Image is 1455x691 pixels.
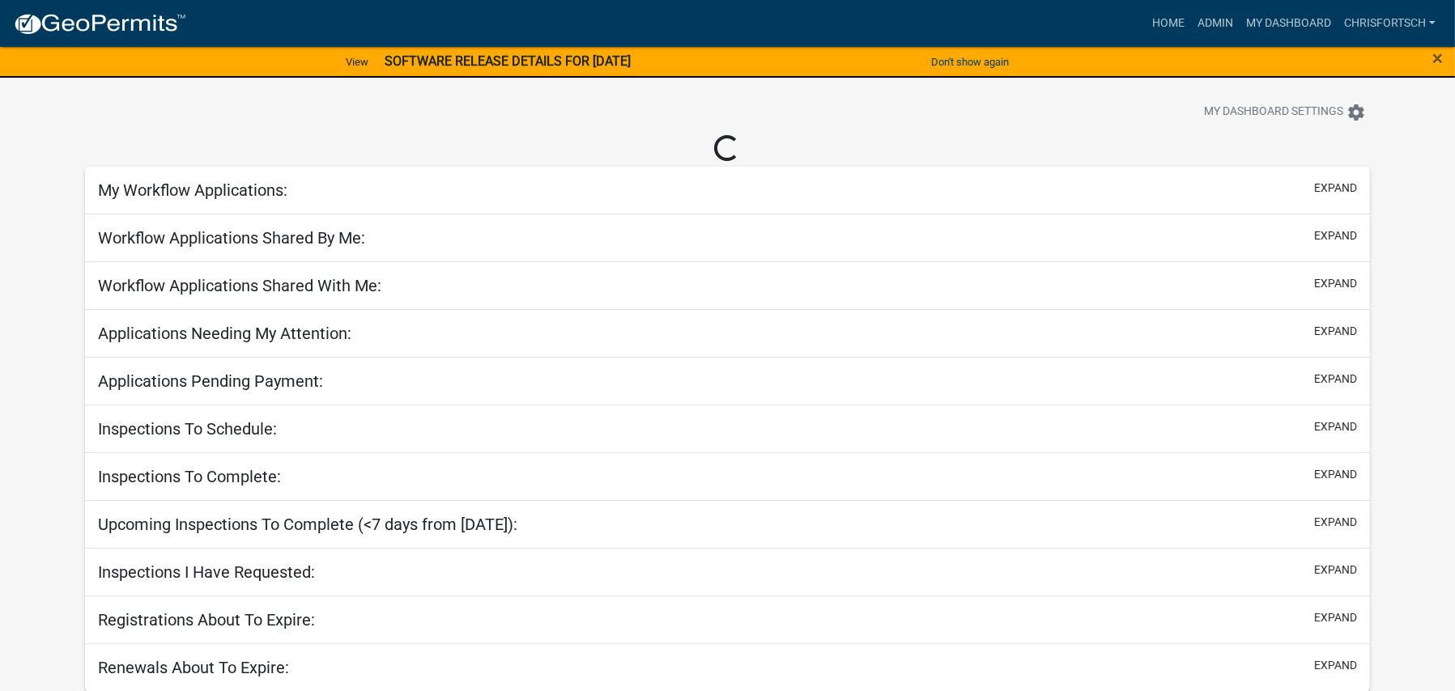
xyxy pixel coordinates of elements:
[1432,49,1443,68] button: Close
[925,49,1015,75] button: Don't show again
[1314,609,1357,626] button: expand
[1314,657,1357,674] button: expand
[1338,8,1442,39] a: ChrisFortsch
[98,180,287,200] h5: My Workflow Applications:
[98,419,277,439] h5: Inspections To Schedule:
[1347,103,1366,122] i: settings
[1314,180,1357,197] button: expand
[1314,371,1357,388] button: expand
[1314,418,1357,435] button: expand
[1314,275,1357,292] button: expand
[1314,466,1357,483] button: expand
[1314,323,1357,340] button: expand
[98,371,323,391] h5: Applications Pending Payment:
[339,49,375,75] a: View
[1146,8,1191,39] a: Home
[98,515,517,534] h5: Upcoming Inspections To Complete (<7 days from [DATE]):
[1314,227,1357,244] button: expand
[98,228,365,248] h5: Workflow Applications Shared By Me:
[1240,8,1338,39] a: My Dashboard
[1191,8,1240,39] a: Admin
[98,562,315,582] h5: Inspections I Have Requested:
[1204,103,1343,122] span: My Dashboard Settings
[1314,562,1357,579] button: expand
[98,324,351,343] h5: Applications Needing My Attention:
[98,276,381,295] h5: Workflow Applications Shared With Me:
[1314,514,1357,531] button: expand
[1191,96,1379,128] button: My Dashboard Settingssettings
[1432,47,1443,70] span: ×
[98,467,281,486] h5: Inspections To Complete:
[98,610,315,630] h5: Registrations About To Expire:
[385,53,631,69] strong: SOFTWARE RELEASE DETAILS FOR [DATE]
[98,658,289,677] h5: Renewals About To Expire:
